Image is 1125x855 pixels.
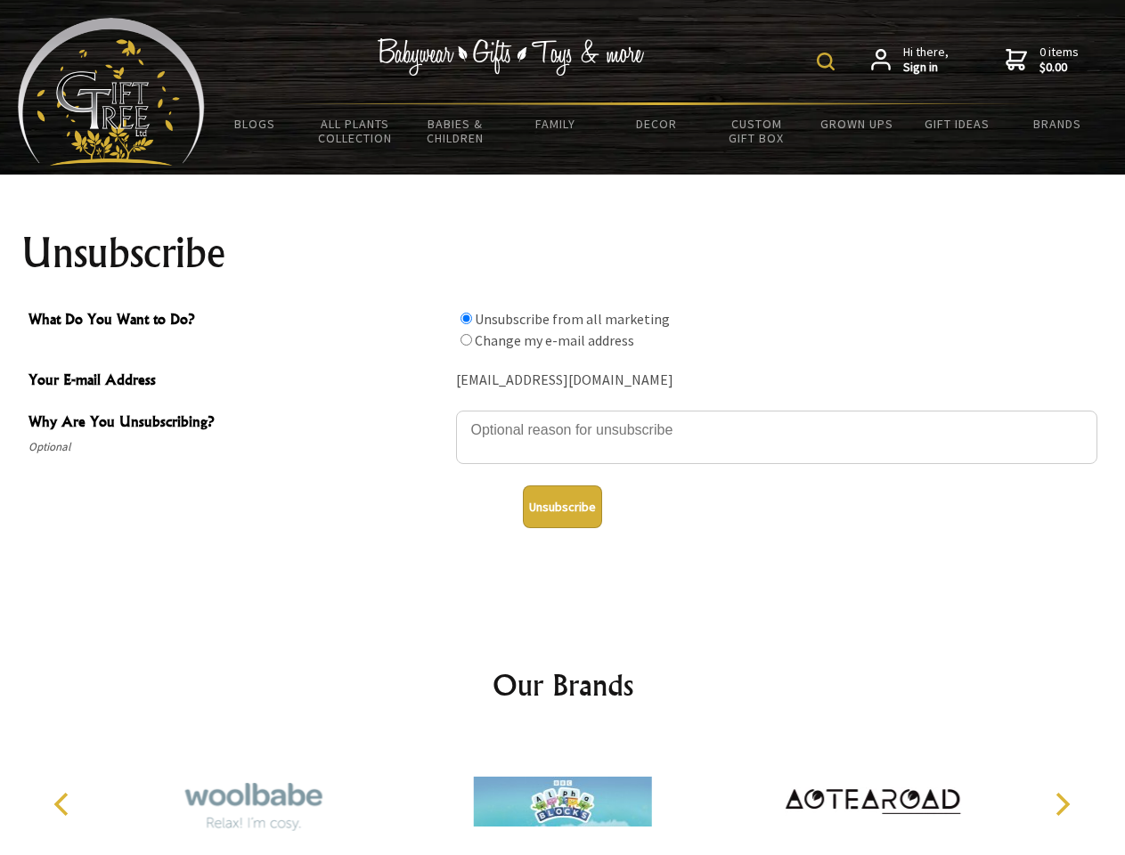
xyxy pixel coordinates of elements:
label: Unsubscribe from all marketing [475,310,670,328]
span: Why Are You Unsubscribing? [29,411,447,436]
a: Grown Ups [806,105,907,142]
span: 0 items [1039,44,1079,76]
a: Decor [606,105,706,142]
h2: Our Brands [36,664,1090,706]
a: Brands [1007,105,1108,142]
div: [EMAIL_ADDRESS][DOMAIN_NAME] [456,367,1097,395]
input: What Do You Want to Do? [461,313,472,324]
button: Unsubscribe [523,485,602,528]
h1: Unsubscribe [21,232,1105,274]
span: Hi there, [903,45,949,76]
a: Custom Gift Box [706,105,807,157]
img: product search [817,53,835,70]
strong: $0.00 [1039,60,1079,76]
a: Gift Ideas [907,105,1007,142]
span: Your E-mail Address [29,369,447,395]
label: Change my e-mail address [475,331,634,349]
button: Previous [45,785,84,824]
strong: Sign in [903,60,949,76]
a: BLOGS [205,105,306,142]
span: Optional [29,436,447,458]
input: What Do You Want to Do? [461,334,472,346]
a: All Plants Collection [306,105,406,157]
a: Family [506,105,607,142]
a: Hi there,Sign in [871,45,949,76]
a: 0 items$0.00 [1006,45,1079,76]
span: What Do You Want to Do? [29,308,447,334]
textarea: Why Are You Unsubscribing? [456,411,1097,464]
img: Babywear - Gifts - Toys & more [378,38,645,76]
img: Babyware - Gifts - Toys and more... [18,18,205,166]
button: Next [1042,785,1081,824]
a: Babies & Children [405,105,506,157]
